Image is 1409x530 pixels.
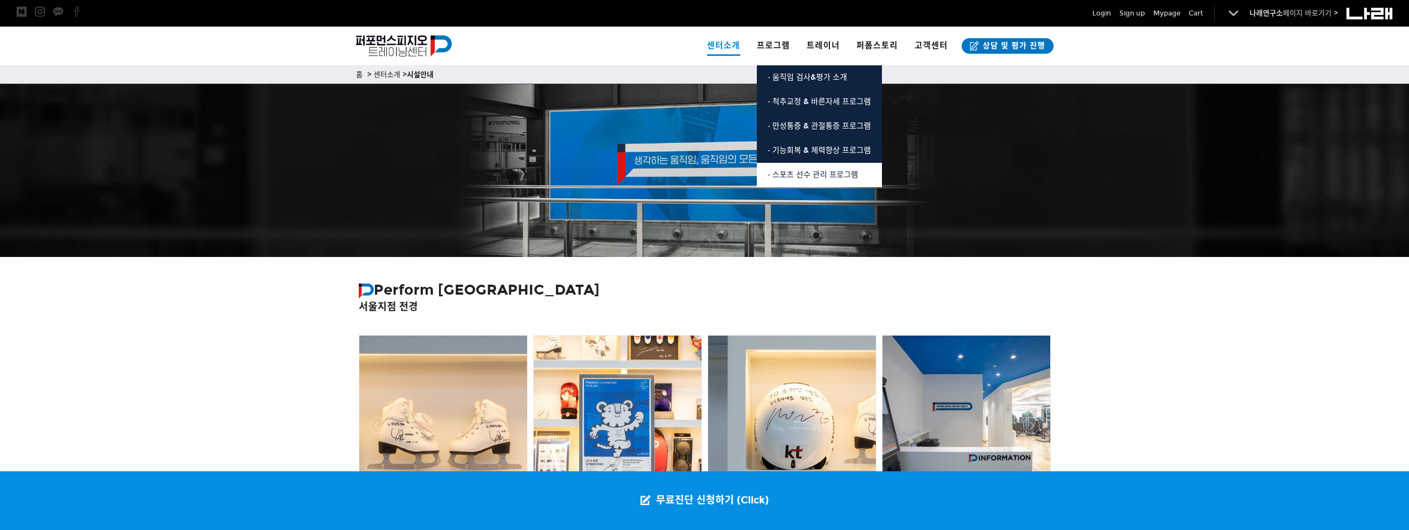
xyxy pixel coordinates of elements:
[356,69,1054,81] p: 홈 > 센터소개 >
[768,73,847,82] span: · 움직임 검사&평가 소개
[407,70,433,79] strong: 시설안내
[1153,8,1180,19] a: Mypage
[707,35,740,56] span: 센터소개
[798,27,848,65] a: 트레이너
[768,97,871,106] span: · 척추교정 & 바른자세 프로그램
[757,114,882,138] a: · 만성통증 & 관절통증 프로그램
[629,471,780,530] a: 무료진단 신청하기 (Click)
[757,65,882,90] a: · 움직임 검사&평가 소개
[359,301,418,313] strong: 서울지점 전경
[699,27,749,65] a: 센터소개
[757,163,882,187] a: · 스포츠 선수 관리 프로그램
[979,40,1045,52] span: 상담 및 평가 진행
[1250,9,1338,18] a: 나래연구소페이지 바로가기 >
[768,146,871,155] span: · 기능회복 & 체력향상 프로그램
[359,284,374,299] img: 퍼포먼스피지오 심볼 로고
[359,281,600,299] strong: Perform [GEOGRAPHIC_DATA]
[848,27,906,65] a: 퍼폼스토리
[757,40,790,50] span: 프로그램
[1250,9,1283,18] strong: 나래연구소
[768,121,871,131] span: · 만성통증 & 관절통증 프로그램
[749,27,798,65] a: 프로그램
[1189,8,1203,19] a: Cart
[856,40,898,50] span: 퍼폼스토리
[768,170,858,179] span: · 스포츠 선수 관리 프로그램
[1092,8,1111,19] a: Login
[915,40,948,50] span: 고객센터
[807,40,840,50] span: 트레이너
[1119,8,1145,19] a: Sign up
[757,138,882,163] a: · 기능회복 & 체력향상 프로그램
[962,38,1054,54] a: 상담 및 평가 진행
[906,27,956,65] a: 고객센터
[757,90,882,114] a: · 척추교정 & 바른자세 프로그램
